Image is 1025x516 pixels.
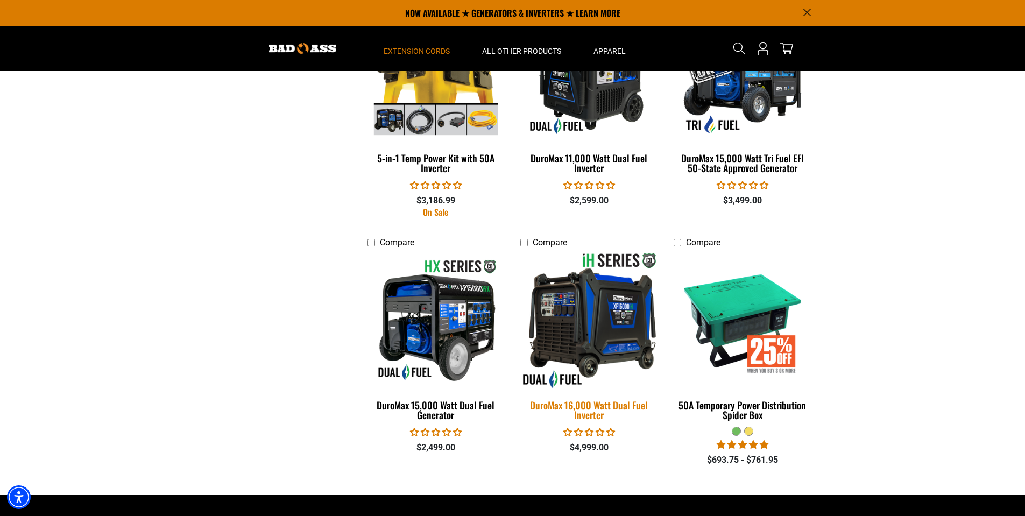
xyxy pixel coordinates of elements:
img: DuroMax 15,000 Watt Dual Fuel Generator [368,258,504,382]
div: On Sale [367,208,505,216]
div: $3,186.99 [367,194,505,207]
div: $3,499.00 [674,194,811,207]
span: 0.00 stars [410,180,462,190]
img: DuroMax 16,000 Watt Dual Fuel Inverter [514,251,665,389]
img: DuroMax 15,000 Watt Tri Fuel EFI 50-State Approved Generator [675,11,810,135]
a: DuroMax 15,000 Watt Dual Fuel Generator DuroMax 15,000 Watt Dual Fuel Generator [367,253,505,426]
a: Open this option [754,26,772,71]
img: 50A Temporary Power Distribution Spider Box [675,258,810,382]
a: cart [778,42,795,55]
div: $4,999.00 [520,441,658,454]
summary: Apparel [577,26,642,71]
span: 0.00 stars [563,427,615,437]
div: 5-in-1 Temp Power Kit with 50A Inverter [367,153,505,173]
span: Compare [686,237,720,248]
div: DuroMax 11,000 Watt Dual Fuel Inverter [520,153,658,173]
summary: Search [731,40,748,57]
div: $2,599.00 [520,194,658,207]
a: 50A Temporary Power Distribution Spider Box 50A Temporary Power Distribution Spider Box [674,253,811,426]
img: DuroMax 11,000 Watt Dual Fuel Inverter [521,11,657,135]
img: Bad Ass Extension Cords [269,43,336,54]
span: 0.00 stars [717,180,768,190]
div: DuroMax 15,000 Watt Tri Fuel EFI 50-State Approved Generator [674,153,811,173]
summary: All Other Products [466,26,577,71]
span: All Other Products [482,46,561,56]
div: 50A Temporary Power Distribution Spider Box [674,400,811,420]
div: Accessibility Menu [7,485,31,509]
div: $2,499.00 [367,441,505,454]
div: DuroMax 16,000 Watt Dual Fuel Inverter [520,400,658,420]
span: 0.00 stars [410,427,462,437]
span: Extension Cords [384,46,450,56]
a: 5-in-1 Temp Power Kit with 50A Inverter 5-in-1 Temp Power Kit with 50A Inverter [367,6,505,179]
span: Compare [533,237,567,248]
summary: Extension Cords [367,26,466,71]
span: Apparel [593,46,626,56]
div: DuroMax 15,000 Watt Dual Fuel Generator [367,400,505,420]
a: DuroMax 15,000 Watt Tri Fuel EFI 50-State Approved Generator DuroMax 15,000 Watt Tri Fuel EFI 50-... [674,6,811,179]
span: 5.00 stars [717,440,768,450]
span: Compare [380,237,414,248]
a: DuroMax 16,000 Watt Dual Fuel Inverter DuroMax 16,000 Watt Dual Fuel Inverter [520,253,658,426]
div: $693.75 - $761.95 [674,454,811,466]
span: 0.00 stars [563,180,615,190]
a: DuroMax 11,000 Watt Dual Fuel Inverter DuroMax 11,000 Watt Dual Fuel Inverter [520,6,658,179]
img: 5-in-1 Temp Power Kit with 50A Inverter [368,11,504,135]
